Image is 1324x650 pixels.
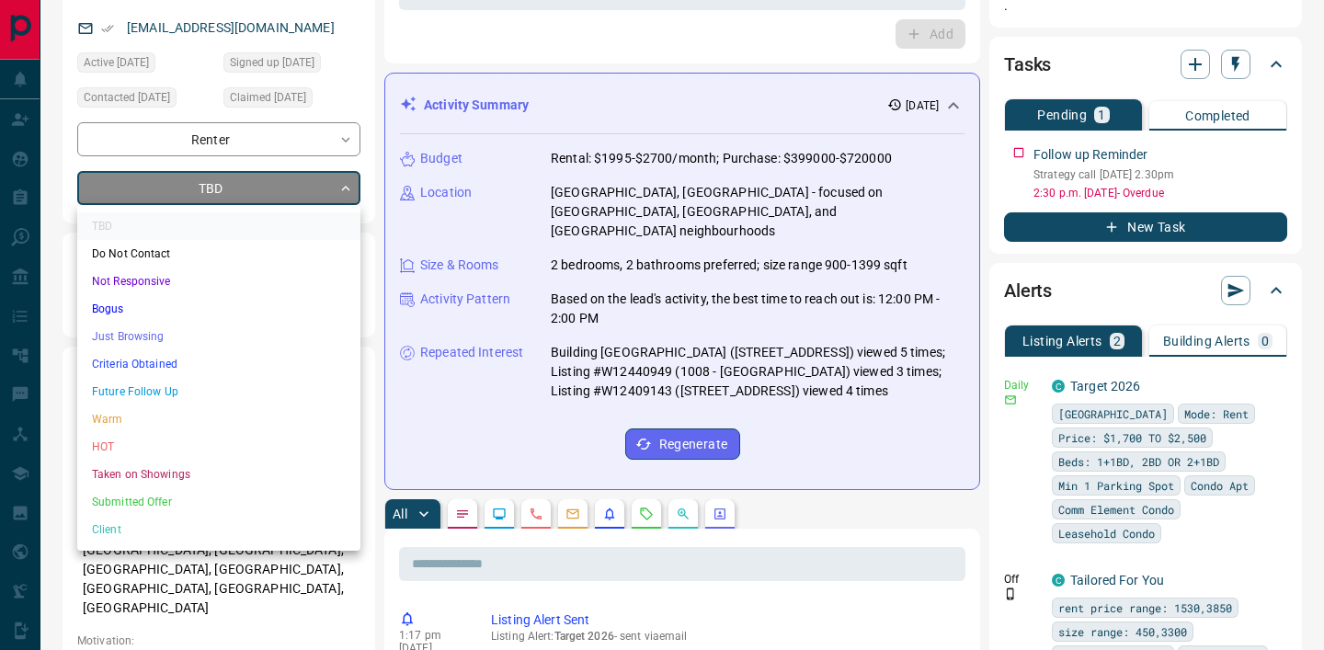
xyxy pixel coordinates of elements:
li: Client [77,516,360,543]
li: Bogus [77,295,360,323]
li: Warm [77,405,360,433]
li: Do Not Contact [77,240,360,268]
li: Just Browsing [77,323,360,350]
li: Criteria Obtained [77,350,360,378]
li: HOT [77,433,360,461]
li: Taken on Showings [77,461,360,488]
li: Submitted Offer [77,488,360,516]
li: Future Follow Up [77,378,360,405]
li: Not Responsive [77,268,360,295]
